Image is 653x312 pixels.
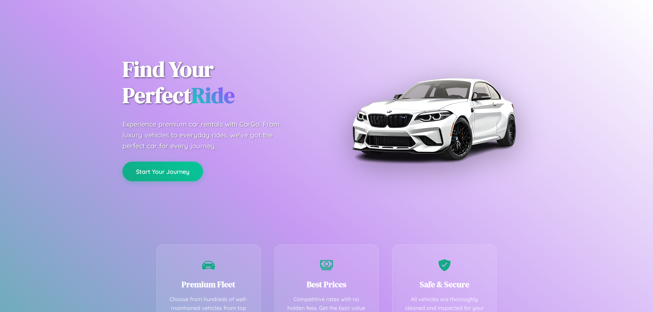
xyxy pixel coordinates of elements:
[167,279,250,290] h3: Premium Fleet
[122,56,316,109] h1: Find Your Perfect
[122,162,203,181] button: Start Your Journey
[191,80,235,110] span: Ride
[122,119,292,151] p: Experience premium car rentals with CarGo. From luxury vehicles to everyday rides, we've got the ...
[285,279,368,290] h3: Best Prices
[349,34,519,204] img: Premium BMW car rental vehicle
[403,279,486,290] h3: Safe & Secure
